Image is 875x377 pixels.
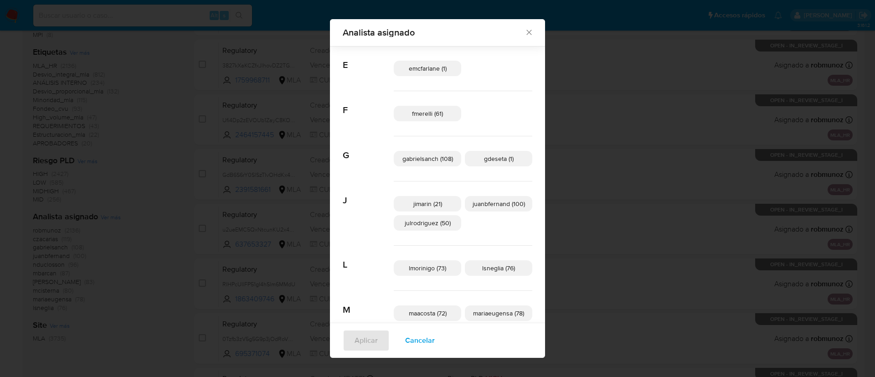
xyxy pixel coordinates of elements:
span: L [343,246,394,270]
span: Cancelar [405,331,435,351]
span: juanbfernand (100) [473,199,525,208]
span: jimarin (21) [413,199,442,208]
div: gdeseta (1) [465,151,532,166]
div: lmorinigo (73) [394,260,461,276]
div: lsneglia (76) [465,260,532,276]
span: Analista asignado [343,28,525,37]
button: Cerrar [525,28,533,36]
span: G [343,136,394,161]
div: julrodriguez (50) [394,215,461,231]
span: J [343,181,394,206]
span: M [343,291,394,315]
span: gdeseta (1) [484,154,514,163]
span: fmerelli (61) [412,109,443,118]
span: mariaeugensa (78) [473,309,524,318]
span: julrodriguez (50) [405,218,451,227]
span: emcfarlane (1) [409,64,447,73]
button: Cancelar [393,330,447,351]
span: lsneglia (76) [482,263,515,273]
div: emcfarlane (1) [394,61,461,76]
span: E [343,46,394,71]
span: maacosta (72) [409,309,447,318]
span: lmorinigo (73) [409,263,446,273]
div: fmerelli (61) [394,106,461,121]
span: gabrielsanch (108) [402,154,453,163]
div: juanbfernand (100) [465,196,532,212]
div: gabrielsanch (108) [394,151,461,166]
div: jimarin (21) [394,196,461,212]
div: maacosta (72) [394,305,461,321]
span: F [343,91,394,116]
div: mariaeugensa (78) [465,305,532,321]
